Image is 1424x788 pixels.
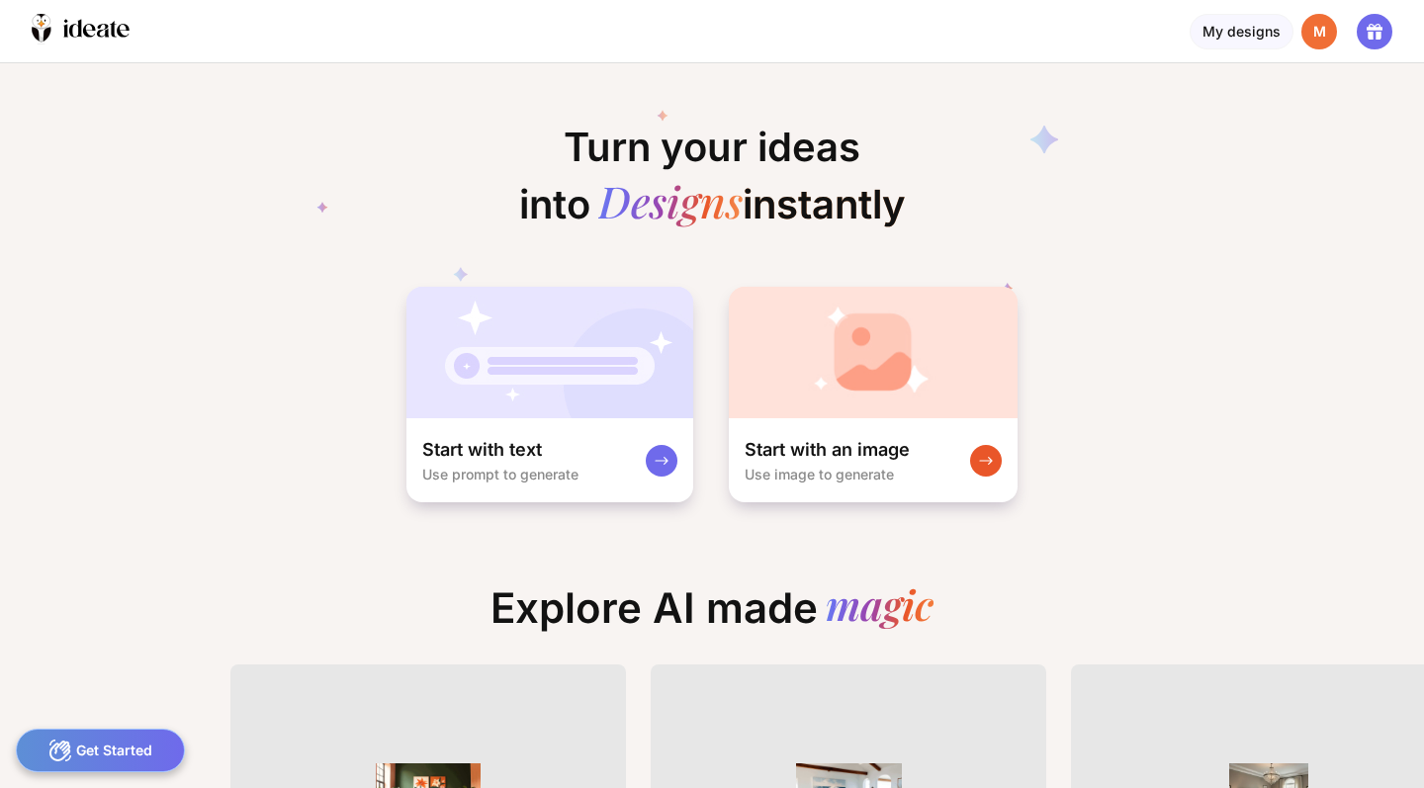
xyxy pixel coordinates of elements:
img: startWithTextCardBg.jpg [406,287,693,418]
div: magic [826,583,934,633]
div: Start with text [422,438,542,462]
img: startWithImageCardBg.jpg [729,287,1018,418]
div: Explore AI made [475,583,949,649]
div: Get Started [16,729,185,772]
div: Start with an image [745,438,910,462]
div: M [1301,14,1337,49]
div: Use prompt to generate [422,466,578,482]
div: My designs [1190,14,1293,49]
div: Use image to generate [745,466,894,482]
